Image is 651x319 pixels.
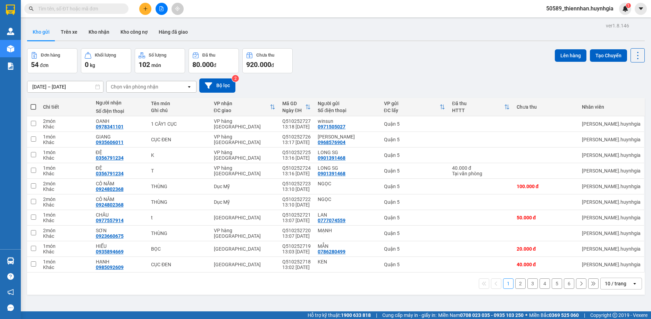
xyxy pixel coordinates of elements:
[43,140,89,145] div: Khác
[151,215,207,220] div: t
[622,6,628,12] img: icon-new-feature
[308,311,371,319] span: Hỗ trợ kỹ thuật:
[318,165,377,171] div: LONG SG
[376,311,377,319] span: |
[282,165,311,171] div: Q510252724
[384,121,445,127] div: Quận 5
[151,137,207,142] div: CỤC ĐEN
[318,140,345,145] div: 0968576904
[582,121,641,127] div: nguyen.huynhgia
[384,168,445,174] div: Quận 5
[96,259,144,265] div: HẠNH
[214,246,276,252] div: [GEOGRAPHIC_DATA]
[282,196,311,202] div: Q510252722
[214,215,276,220] div: [GEOGRAPHIC_DATA]
[199,78,235,93] button: Bộ lọc
[452,171,510,176] div: Tại văn phòng
[582,184,641,189] div: nguyen.huynhgia
[96,228,144,233] div: SƠN
[282,233,311,239] div: 13:07 [DATE]
[6,5,15,15] img: logo-vxr
[282,108,305,113] div: Ngày ĐH
[81,48,131,73] button: Khối lượng0kg
[96,150,144,155] div: ĐỆ
[96,243,144,249] div: HIẾU
[271,62,274,68] span: đ
[96,118,144,124] div: OANH
[517,262,575,267] div: 40.000 đ
[282,202,311,208] div: 13:10 [DATE]
[43,202,89,208] div: Khác
[384,108,440,113] div: ĐC lấy
[96,233,124,239] div: 0923660675
[7,289,14,295] span: notification
[172,3,184,15] button: aim
[96,186,124,192] div: 0924802368
[214,62,216,68] span: đ
[582,262,641,267] div: nguyen.huynhgia
[115,24,153,40] button: Kho công nợ
[282,228,311,233] div: Q510252720
[43,228,89,233] div: 2 món
[384,246,445,252] div: Quận 5
[582,104,641,110] div: Nhân viên
[43,104,89,110] div: Chi tiết
[452,165,510,171] div: 40.000 đ
[214,118,276,129] div: VP hàng [GEOGRAPHIC_DATA]
[318,218,345,223] div: 0777074559
[7,304,14,311] span: message
[40,62,49,68] span: đơn
[232,75,239,82] sup: 2
[202,53,215,58] div: Đã thu
[186,84,192,90] svg: open
[318,118,377,124] div: winsun
[627,3,629,8] span: 1
[638,6,644,12] span: caret-down
[318,108,377,113] div: Số điện thoại
[318,228,377,233] div: MẠNH
[43,171,89,176] div: Khác
[555,49,586,62] button: Lên hàng
[318,259,377,265] div: KEN
[149,53,166,58] div: Số lượng
[214,134,276,145] div: VP hàng [GEOGRAPHIC_DATA]
[318,134,377,140] div: HUY HOÀNG
[27,24,55,40] button: Kho gửi
[151,168,207,174] div: T
[27,81,103,92] input: Select a date range.
[282,212,311,218] div: Q510252721
[582,168,641,174] div: nguyen.huynhgia
[95,53,116,58] div: Khối lượng
[282,218,311,223] div: 13:07 [DATE]
[96,100,144,106] div: Người nhận
[151,184,207,189] div: THÙNG
[214,262,276,267] div: [GEOGRAPHIC_DATA]
[635,3,647,15] button: caret-down
[341,312,371,318] strong: 1900 633 818
[318,150,377,155] div: LONG SG
[139,60,150,69] span: 102
[318,124,345,129] div: 0971505027
[517,184,575,189] div: 100.000 đ
[43,249,89,254] div: Khác
[382,311,436,319] span: Cung cấp máy in - giấy in:
[384,230,445,236] div: Quận 5
[151,199,207,205] div: THÙNG
[318,243,377,249] div: MẪN
[318,196,377,202] div: NGỌC
[612,313,617,318] span: copyright
[282,243,311,249] div: Q510252719
[541,4,619,13] span: 50589_thiennhan.huynhgia
[214,101,270,106] div: VP nhận
[96,155,124,161] div: 0356791234
[318,101,377,106] div: Người gửi
[282,186,311,192] div: 13:10 [DATE]
[214,150,276,161] div: VP hàng [GEOGRAPHIC_DATA]
[151,230,207,236] div: THÙNG
[151,62,161,68] span: món
[582,215,641,220] div: nguyen.huynhgia
[384,199,445,205] div: Quận 5
[605,280,626,287] div: 10 / trang
[384,262,445,267] div: Quận 5
[282,181,311,186] div: Q510252723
